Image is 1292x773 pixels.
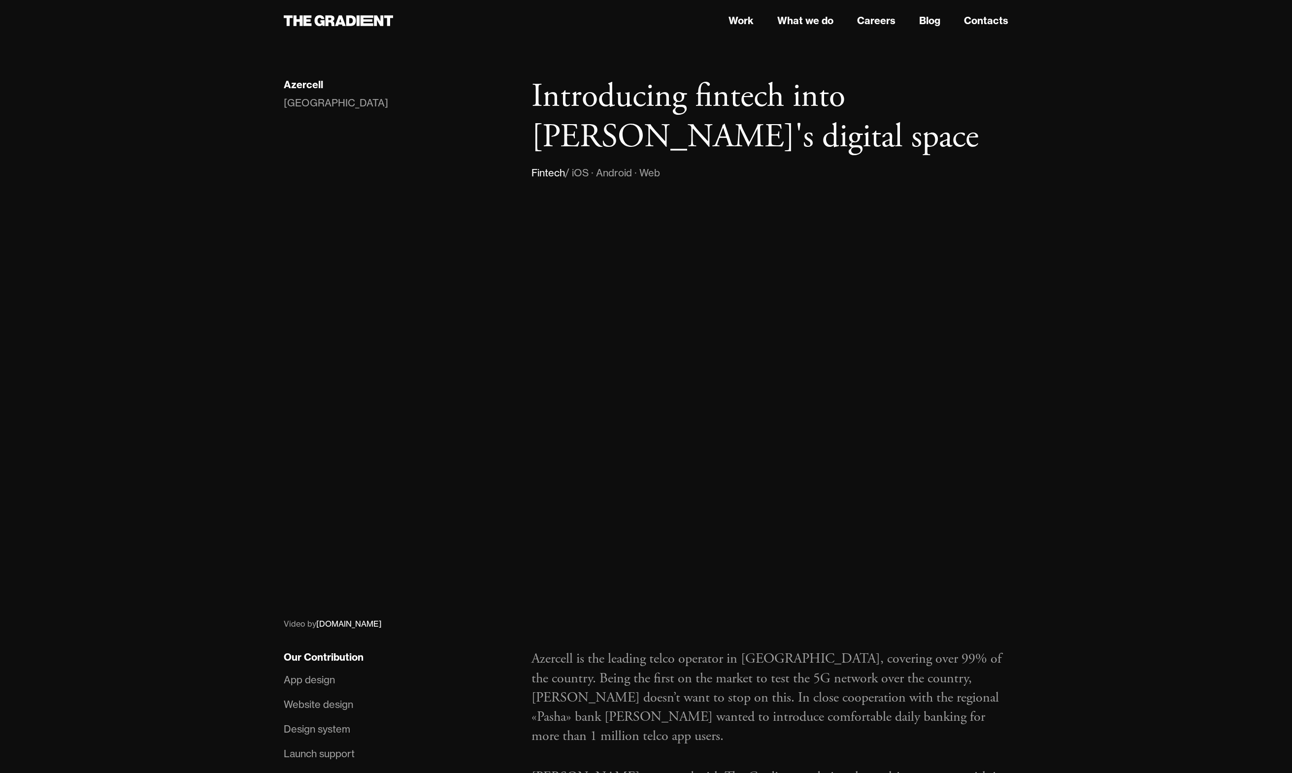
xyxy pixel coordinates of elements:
a: Contacts [964,13,1008,28]
h1: Introducing fintech into [PERSON_NAME]'s digital space [531,77,1008,157]
div: Launch support [284,746,355,762]
div: Design system [284,721,350,737]
a: Work [729,13,754,28]
div: Our Contribution [284,651,364,664]
a: What we do [777,13,833,28]
a: Blog [919,13,940,28]
p: Azercell is the leading telco operator in [GEOGRAPHIC_DATA], covering over 99% of the country. Be... [531,649,1008,746]
a: Careers [857,13,895,28]
div: Video by [284,618,1009,630]
a: [DOMAIN_NAME] [316,619,382,629]
div: / iOS · Android · Web [565,165,660,181]
div: App design [284,672,335,688]
div: Azercell [284,78,323,91]
div: Fintech [531,165,565,181]
div: [GEOGRAPHIC_DATA] [284,95,388,111]
div: Website design [284,697,353,712]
